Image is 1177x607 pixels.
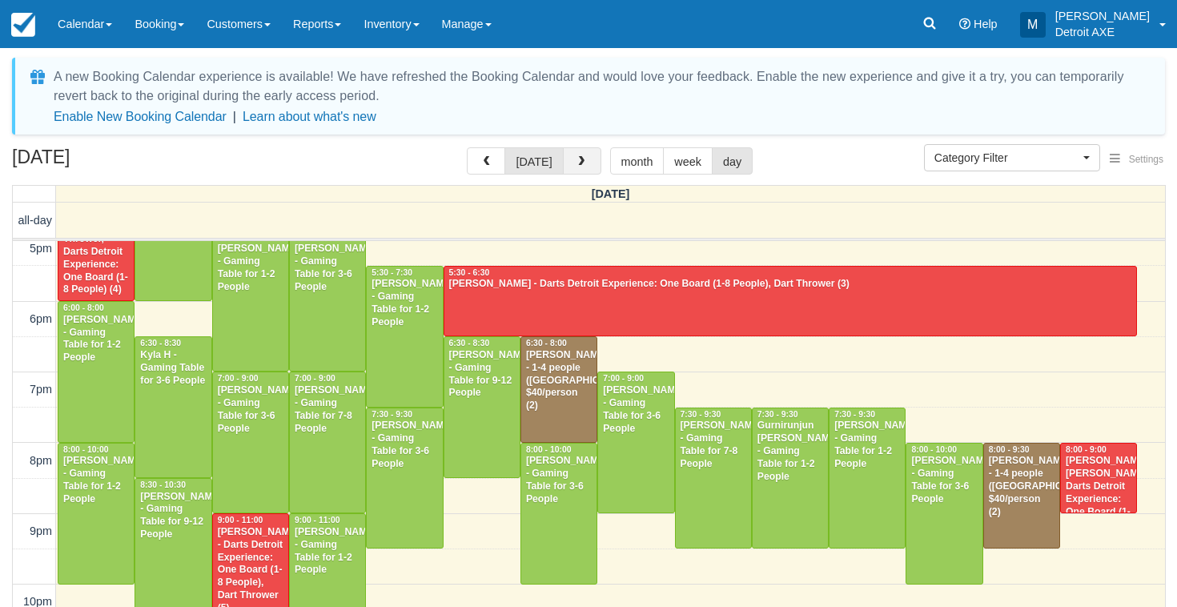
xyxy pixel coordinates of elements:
span: 5:30 - 6:30 [449,268,490,277]
button: week [663,147,713,175]
button: [DATE] [504,147,563,175]
span: 6:30 - 8:00 [526,339,567,348]
a: [PERSON_NAME] - Dart Thrower, Darts Detroit Experience: One Board (1-8 People) (4) [58,195,135,302]
a: 6:30 - 8:30Kyla H - Gaming Table for 3-6 People [135,336,211,478]
img: checkfront-main-nav-mini-logo.png [11,13,35,37]
div: [PERSON_NAME] - Gaming Table for 3-6 People [294,243,361,294]
a: 5:00 - 7:00[PERSON_NAME] - Gaming Table for 1-2 People [212,231,289,372]
a: 5:00 - 7:00[PERSON_NAME] - Gaming Table for 3-6 People [289,231,366,372]
div: [PERSON_NAME] - Gaming Table for 1-2 People [217,243,284,294]
a: 7:30 - 9:30[PERSON_NAME] - Gaming Table for 7-8 People [675,408,752,549]
div: [PERSON_NAME] - Gaming Table for 9-12 People [448,349,516,400]
span: 6pm [30,312,52,325]
span: | [233,110,236,123]
a: 5:30 - 7:30[PERSON_NAME] - Gaming Table for 1-2 People [366,266,443,408]
span: 9pm [30,525,52,537]
a: 8:00 - 9:30[PERSON_NAME] - 1-4 people ([GEOGRAPHIC_DATA]) $40/person (2) [983,443,1060,549]
span: 8:00 - 9:30 [989,445,1030,454]
span: 5pm [30,242,52,255]
span: 6:00 - 8:00 [63,303,104,312]
button: Settings [1100,148,1173,171]
a: 7:30 - 9:30[PERSON_NAME] - Gaming Table for 3-6 People [366,408,443,549]
a: 8:00 - 10:00[PERSON_NAME] - Gaming Table for 3-6 People [520,443,597,585]
div: [PERSON_NAME] [PERSON_NAME], Darts Detroit Experience: One Board (1-8 People) (5) [1065,455,1132,531]
a: 8:00 - 10:00[PERSON_NAME] - Gaming Table for 1-2 People [58,443,135,585]
span: 9:00 - 11:00 [295,516,340,525]
span: all-day [18,214,52,227]
a: 8:00 - 9:00[PERSON_NAME] [PERSON_NAME], Darts Detroit Experience: One Board (1-8 People) (5) [1060,443,1137,513]
div: A new Booking Calendar experience is available! We have refreshed the Booking Calendar and would ... [54,67,1146,106]
span: 7:30 - 9:30 [757,410,798,419]
span: Settings [1129,154,1163,165]
i: Help [959,18,970,30]
span: 7:30 - 9:30 [834,410,875,419]
a: 7:30 - 9:30Gurnirunjun [PERSON_NAME] - Gaming Table for 1-2 People [752,408,829,549]
span: [DATE] [592,187,630,200]
div: [PERSON_NAME] - Gaming Table for 3-6 People [371,420,438,471]
div: [PERSON_NAME] - Gaming Table for 7-8 People [294,384,361,436]
span: 8:00 - 10:00 [526,445,572,454]
span: 7pm [30,383,52,396]
span: 9:00 - 11:00 [218,516,263,525]
a: 8:00 - 10:00[PERSON_NAME] - Gaming Table for 3-6 People [906,443,982,585]
div: [PERSON_NAME] - Gaming Table for 3-6 People [910,455,978,506]
a: 7:30 - 9:30[PERSON_NAME] - Gaming Table for 1-2 People [829,408,906,549]
div: [PERSON_NAME] - Gaming Table for 1-2 People [62,314,130,365]
div: M [1020,12,1046,38]
button: day [712,147,753,175]
a: 7:00 - 9:00[PERSON_NAME] - Gaming Table for 7-8 People [289,372,366,513]
p: [PERSON_NAME] [1055,8,1150,24]
a: Learn about what's new [243,110,376,123]
div: [PERSON_NAME] - Gaming Table for 3-6 People [602,384,669,436]
p: Detroit AXE [1055,24,1150,40]
a: 6:30 - 8:00[PERSON_NAME] - 1-4 people ([GEOGRAPHIC_DATA]) $40/person (2) [520,336,597,443]
span: 8pm [30,454,52,467]
div: [PERSON_NAME] - 1-4 people ([GEOGRAPHIC_DATA]) $40/person (2) [525,349,593,412]
div: Gurnirunjun [PERSON_NAME] - Gaming Table for 1-2 People [757,420,824,483]
a: 7:00 - 9:00[PERSON_NAME] - Gaming Table for 3-6 People [597,372,674,513]
a: 5:30 - 6:30[PERSON_NAME] - Darts Detroit Experience: One Board (1-8 People), Dart Thrower (3) [444,266,1138,336]
div: [PERSON_NAME] - 1-4 people ([GEOGRAPHIC_DATA]) $40/person (2) [988,455,1055,518]
span: 7:00 - 9:00 [295,374,335,383]
div: [PERSON_NAME] - Gaming Table for 3-6 People [217,384,284,436]
span: 7:30 - 9:30 [372,410,412,419]
span: 7:00 - 9:00 [603,374,644,383]
span: 8:00 - 10:00 [63,445,109,454]
div: [PERSON_NAME] - Gaming Table for 3-6 People [525,455,593,506]
div: [PERSON_NAME] - Gaming Table for 1-2 People [371,278,438,329]
span: 7:00 - 9:00 [218,374,259,383]
div: [PERSON_NAME] - Darts Detroit Experience: One Board (1-8 People), Dart Thrower (3) [448,278,1133,291]
button: Enable New Booking Calendar [54,109,227,125]
span: 6:30 - 8:30 [140,339,181,348]
button: month [610,147,665,175]
a: 7:00 - 9:00[PERSON_NAME] - Gaming Table for 3-6 People [212,372,289,513]
span: 8:00 - 10:00 [911,445,957,454]
span: 5:00 - 7:00 [295,233,335,242]
span: Category Filter [934,150,1079,166]
div: [PERSON_NAME] - Gaming Table for 9-12 People [139,491,207,542]
a: 6:30 - 8:30[PERSON_NAME] - Gaming Table for 9-12 People [444,336,520,478]
a: 6:00 - 8:00[PERSON_NAME] - Gaming Table for 1-2 People [58,301,135,443]
div: [PERSON_NAME] - Gaming Table for 1-2 People [834,420,901,471]
span: 6:30 - 8:30 [449,339,490,348]
div: [PERSON_NAME] - Gaming Table for 7-8 People [680,420,747,471]
span: 8:00 - 9:00 [1066,445,1107,454]
div: [PERSON_NAME] - Dart Thrower, Darts Detroit Experience: One Board (1-8 People) (4) [62,207,130,296]
span: 7:30 - 9:30 [681,410,721,419]
span: 5:30 - 7:30 [372,268,412,277]
div: Kyla H - Gaming Table for 3-6 People [139,349,207,388]
span: 5:00 - 7:00 [218,233,259,242]
div: [PERSON_NAME] - Gaming Table for 1-2 People [294,526,361,577]
button: Category Filter [924,144,1100,171]
div: [PERSON_NAME] - Gaming Table for 1-2 People [62,455,130,506]
h2: [DATE] [12,147,215,177]
span: 8:30 - 10:30 [140,480,186,489]
span: Help [974,18,998,30]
